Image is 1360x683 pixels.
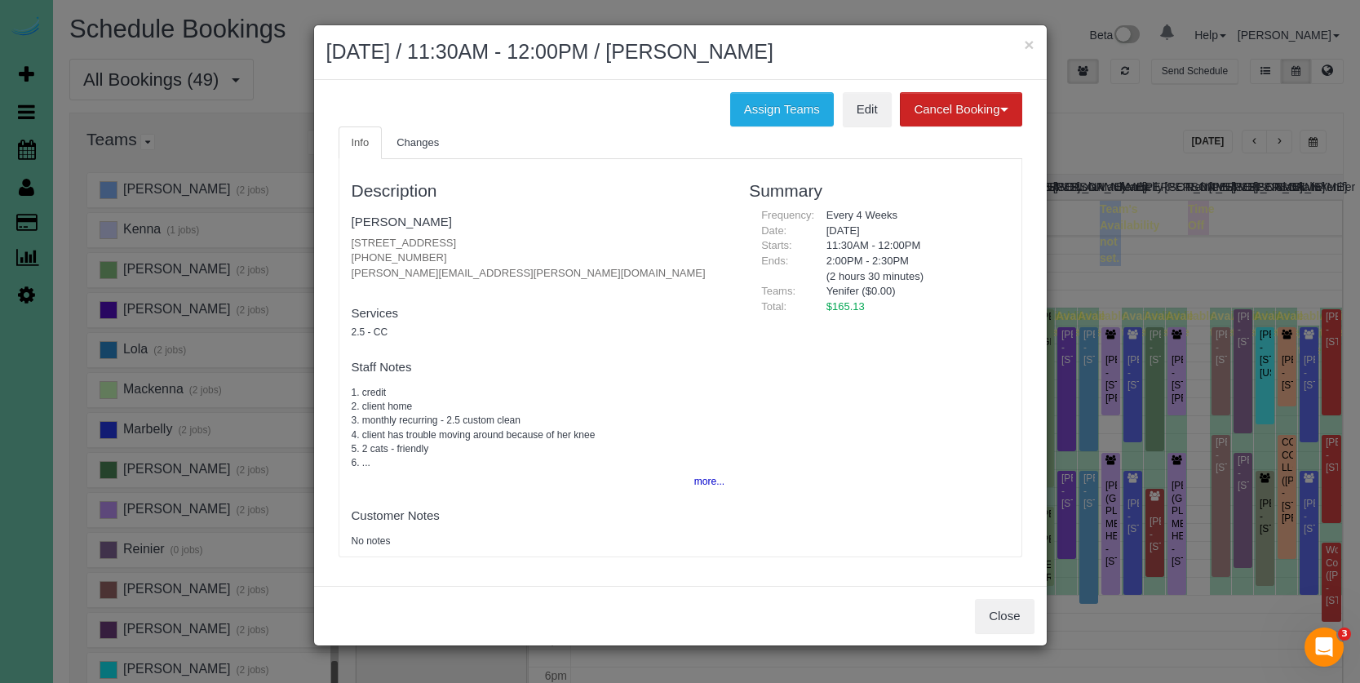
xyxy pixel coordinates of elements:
h4: Services [352,307,725,321]
button: Cancel Booking [900,92,1021,126]
h2: [DATE] / 11:30AM - 12:00PM / [PERSON_NAME] [326,38,1034,67]
span: Total: [761,300,786,313]
span: Teams: [761,285,795,297]
button: × [1024,36,1034,53]
pre: 1. credit 2. client home 3. monthly recurring - 2.5 custom clean 4. client has trouble moving aro... [352,386,725,470]
span: Frequency: [761,209,814,221]
a: [PERSON_NAME] [352,215,452,228]
div: [DATE] [814,224,1009,239]
h4: Customer Notes [352,509,725,523]
li: Yenifer ($0.00) [826,284,997,299]
span: Changes [396,136,439,149]
h5: 2.5 - CC [352,327,725,338]
div: 2:00PM - 2:30PM (2 hours 30 minutes) [814,254,1009,284]
a: Changes [383,126,452,160]
pre: No notes [352,534,725,548]
button: Assign Teams [730,92,834,126]
a: Info [339,126,383,160]
p: [STREET_ADDRESS] [PHONE_NUMBER] [PERSON_NAME][EMAIL_ADDRESS][PERSON_NAME][DOMAIN_NAME] [352,236,725,282]
h3: Summary [749,181,1008,200]
h3: Description [352,181,725,200]
h4: Staff Notes [352,361,725,375]
iframe: Intercom live chat [1305,628,1344,667]
span: Ends: [761,255,788,267]
div: 11:30AM - 12:00PM [814,238,1009,254]
span: 3 [1338,628,1351,641]
button: more... [684,470,724,494]
span: Date: [761,224,786,237]
a: Edit [843,92,892,126]
div: Every 4 Weeks [814,208,1009,224]
span: $165.13 [826,300,865,313]
span: Info [352,136,370,149]
button: Close [975,599,1034,633]
span: Starts: [761,239,792,251]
